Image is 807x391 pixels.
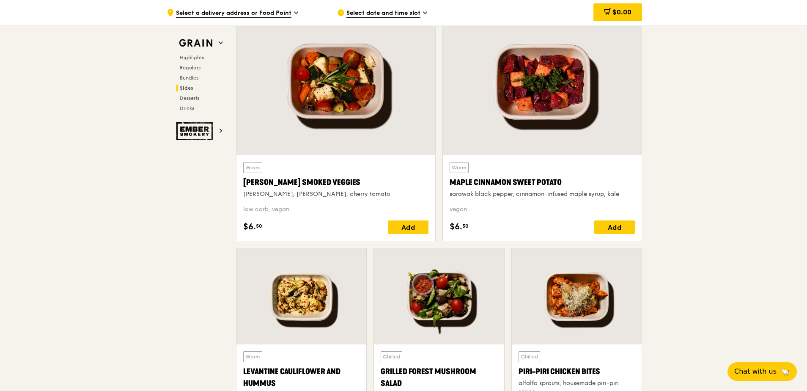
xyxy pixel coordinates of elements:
span: $6. [450,220,462,233]
div: Grilled Forest Mushroom Salad [381,366,497,389]
div: Piri-piri Chicken Bites [519,366,635,377]
span: Drinks [180,105,194,111]
span: Desserts [180,95,199,101]
span: $6. [243,220,256,233]
div: Chilled [381,351,402,362]
span: Chat with us [734,366,777,377]
div: [PERSON_NAME] Smoked Veggies [243,176,428,188]
span: 50 [462,223,469,229]
img: Grain web logo [176,36,215,51]
span: 🦙 [780,366,790,377]
div: [PERSON_NAME], [PERSON_NAME], cherry tomato [243,190,428,198]
div: Add [594,220,635,234]
div: sarawak black pepper, cinnamon-infused maple syrup, kale [450,190,635,198]
div: Warm [450,162,469,173]
span: Regulars [180,65,200,71]
div: low carb, vegan [243,205,428,214]
span: $0.00 [612,8,631,16]
div: Warm [243,351,262,362]
img: Ember Smokery web logo [176,122,215,140]
span: Sides [180,85,193,91]
div: vegan [450,205,635,214]
span: Bundles [180,75,198,81]
button: Chat with us🦙 [727,362,797,381]
div: Add [388,220,428,234]
div: Warm [243,162,262,173]
div: Levantine Cauliflower and Hummus [243,366,360,389]
div: Chilled [519,351,540,362]
div: Maple Cinnamon Sweet Potato [450,176,635,188]
span: Highlights [180,55,204,61]
span: Select date and time slot [346,9,420,18]
span: Select a delivery address or Food Point [176,9,291,18]
span: 50 [256,223,262,229]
